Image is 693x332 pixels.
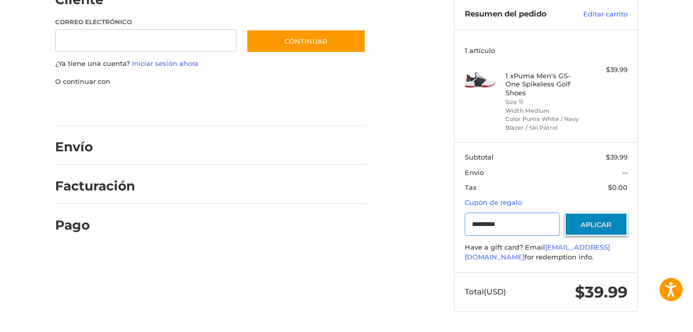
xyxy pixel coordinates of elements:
input: Cupón de regalo o código de cupón [465,213,560,236]
span: Tax [465,183,477,191]
h3: 1 artículo [465,46,628,55]
li: Color Puma White / Navy Blazer / Ski Patrol [505,115,584,132]
button: Aplicar [565,213,628,236]
a: Cupón de regalo [465,198,522,206]
span: $39.99 [606,153,628,161]
h3: Resumen del pedido [465,9,570,20]
a: Editar carrito [570,9,628,20]
iframe: PayPal-paypal [52,97,129,115]
p: O continuar con [55,77,366,87]
h2: Pago [55,217,115,233]
p: ¿Ya tiene una cuenta? [55,59,366,69]
span: Subtotal [465,153,494,161]
li: Size 11 [505,98,584,107]
span: -- [622,168,628,177]
h4: 1 x Puma Men's GS-One Spikeless Golf Shoes [505,72,584,97]
a: Iniciar sesión ahora [132,59,198,67]
h2: Envío [55,139,115,155]
span: $0.00 [608,183,628,191]
div: Have a gift card? Email for redemption info. [465,242,628,263]
span: Envío [465,168,484,177]
h2: Facturación [55,178,135,194]
label: Correo electrónico [55,18,236,27]
li: Width Medium [505,107,584,115]
div: $39.99 [587,65,628,75]
button: Continuar [246,29,366,53]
